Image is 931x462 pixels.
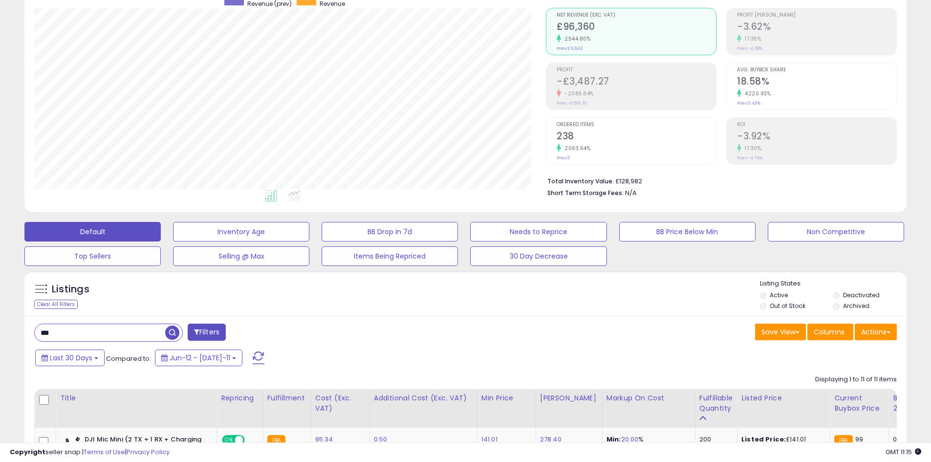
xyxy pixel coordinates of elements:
button: BB Price Below Min [619,222,756,242]
div: Cost (Exc. VAT) [315,393,366,414]
small: 2544.80% [561,35,590,43]
h2: 18.58% [737,76,896,89]
small: 2063.64% [561,145,590,152]
small: 17.35% [741,35,761,43]
h2: -3.92% [737,131,896,144]
button: Save View [755,324,806,340]
span: Ordered Items [557,122,716,128]
a: Privacy Policy [127,447,170,457]
button: Filters [188,324,226,341]
p: Listing States: [760,279,907,288]
button: Top Sellers [24,246,161,266]
label: Archived [843,302,869,310]
button: BB Drop in 7d [322,222,458,242]
small: Prev: 11 [557,155,570,161]
div: Displaying 1 to 11 of 11 items [815,375,897,384]
label: Out of Stock [770,302,805,310]
div: Fulfillment [267,393,307,403]
div: Min Price [481,393,532,403]
small: -2083.64% [561,90,594,97]
span: Jun-12 - [DATE]-11 [170,353,230,363]
span: ROI [737,122,896,128]
label: Active [770,291,788,299]
h2: 238 [557,131,716,144]
div: Current Buybox Price [834,393,885,414]
div: Title [60,393,213,403]
h5: Listings [52,283,89,296]
div: seller snap | | [10,448,170,457]
a: Terms of Use [84,447,125,457]
button: Default [24,222,161,242]
button: Last 30 Days [35,350,105,366]
span: Profit [PERSON_NAME] [737,13,896,18]
small: 17.30% [741,145,761,152]
div: Fulfillable Quantity [699,393,733,414]
button: Needs to Reprice [470,222,606,242]
button: Non Competitive [768,222,904,242]
h2: £96,360 [557,21,716,34]
button: Selling @ Max [173,246,309,266]
div: Repricing [221,393,259,403]
div: BB Share 24h. [893,393,929,414]
button: Inventory Age [173,222,309,242]
small: Prev: -£159.70 [557,100,587,106]
span: Compared to: [106,354,151,363]
div: [PERSON_NAME] [540,393,598,403]
label: Deactivated [843,291,880,299]
span: 2025-08-11 11:15 GMT [886,447,921,457]
span: Profit [557,67,716,73]
small: Prev: 0.43% [737,100,760,106]
h2: -£3,487.27 [557,76,716,89]
button: Actions [855,324,897,340]
span: Avg. Buybox Share [737,67,896,73]
h2: -3.62% [737,21,896,34]
span: Net Revenue (Exc. VAT) [557,13,716,18]
small: 4220.93% [741,90,771,97]
b: Total Inventory Value: [547,177,614,185]
div: Additional Cost (Exc. VAT) [374,393,473,403]
span: Columns [814,327,844,337]
span: N/A [625,188,637,198]
div: Listed Price [741,393,826,403]
button: 30 Day Decrease [470,246,606,266]
span: Last 30 Days [50,353,92,363]
div: Markup on Cost [606,393,691,403]
strong: Copyright [10,447,45,457]
li: £128,982 [547,175,889,186]
th: The percentage added to the cost of goods (COGS) that forms the calculator for Min & Max prices. [602,389,695,428]
small: Prev: -4.74% [737,155,762,161]
small: Prev: -4.38% [737,45,762,51]
button: Jun-12 - [DATE]-11 [155,350,242,366]
button: Items Being Repriced [322,246,458,266]
small: Prev: £3,643 [557,45,583,51]
b: Short Term Storage Fees: [547,189,624,197]
button: Columns [807,324,853,340]
div: Clear All Filters [34,300,78,309]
